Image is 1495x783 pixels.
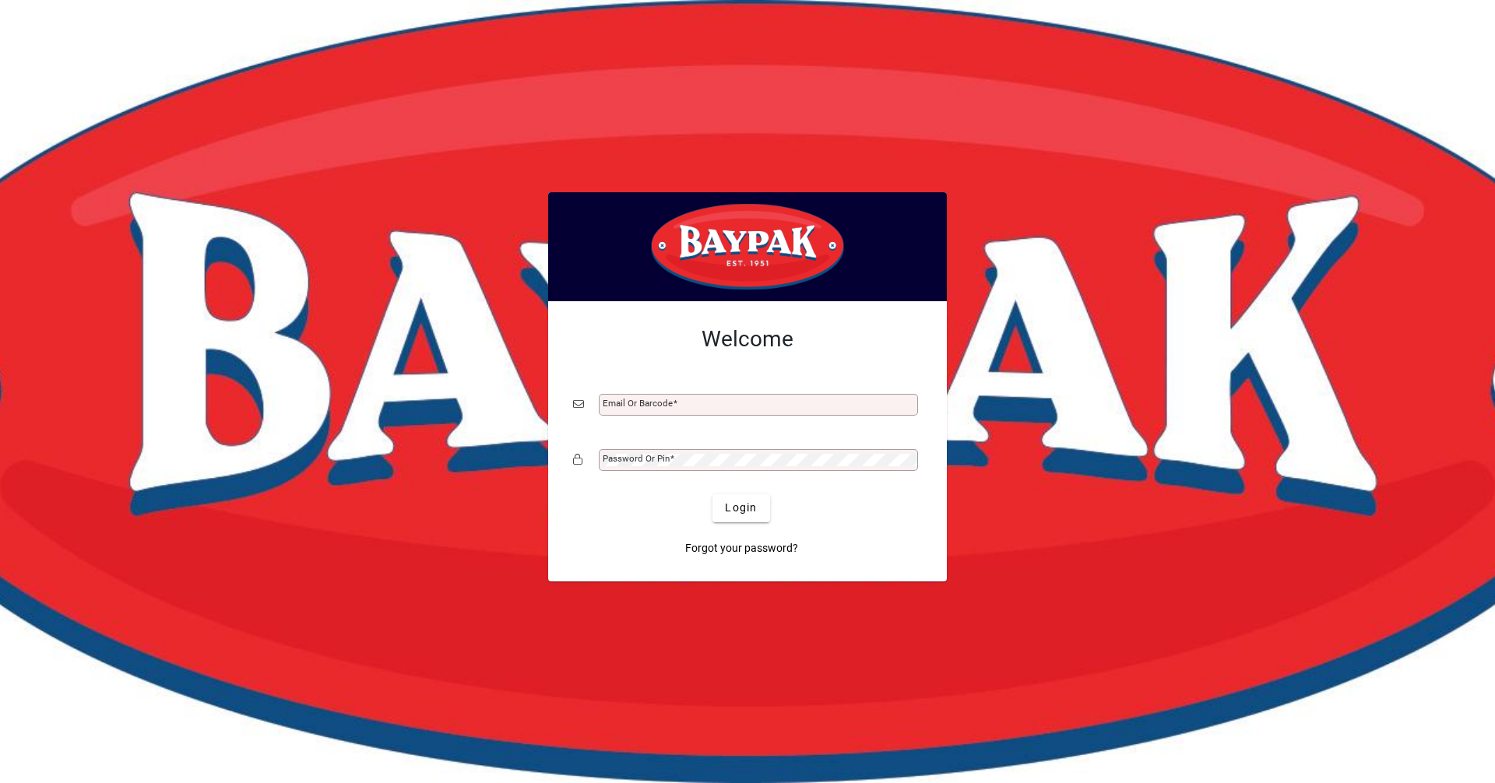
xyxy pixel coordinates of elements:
[603,453,670,464] mat-label: Password or Pin
[725,500,757,516] span: Login
[712,494,769,522] button: Login
[679,535,804,563] a: Forgot your password?
[603,398,673,409] mat-label: Email or Barcode
[685,540,798,557] span: Forgot your password?
[573,326,922,353] h2: Welcome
